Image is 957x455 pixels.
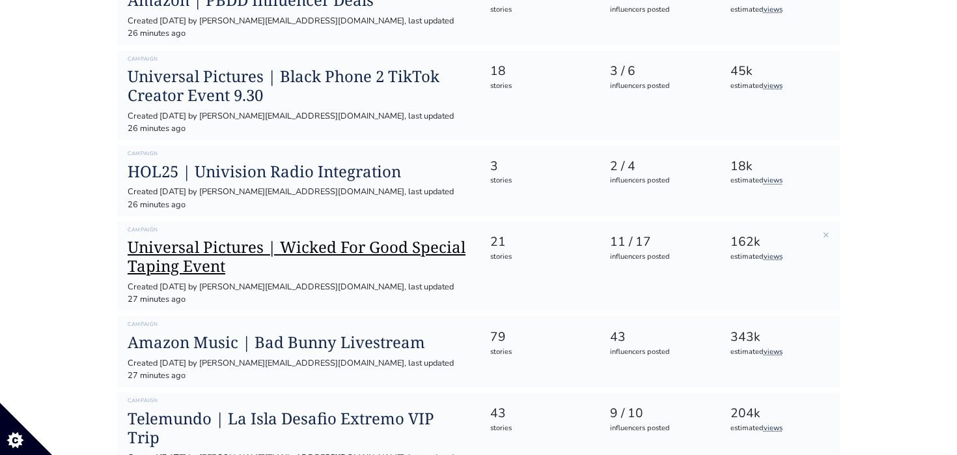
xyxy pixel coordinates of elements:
h6: Campaign [128,151,469,157]
a: views [764,423,783,433]
div: Created [DATE] by [PERSON_NAME][EMAIL_ADDRESS][DOMAIN_NAME], last updated 27 minutes ago [128,357,469,382]
div: estimated [730,347,827,358]
div: Created [DATE] by [PERSON_NAME][EMAIL_ADDRESS][DOMAIN_NAME], last updated 26 minutes ago [128,15,469,40]
div: stories [490,175,587,186]
div: 3 [490,157,587,176]
div: influencers posted [610,175,707,186]
a: Telemundo | La Isla Desafio Extremo VIP Trip [128,409,469,447]
a: views [764,347,783,357]
a: Universal Pictures | Black Phone 2 TikTok Creator Event 9.30 [128,67,469,105]
div: 45k [730,62,827,81]
h6: Campaign [128,398,469,404]
div: stories [490,347,587,358]
div: influencers posted [610,252,707,263]
h6: Campaign [128,321,469,328]
h6: Campaign [128,227,469,233]
div: stories [490,252,587,263]
div: Created [DATE] by [PERSON_NAME][EMAIL_ADDRESS][DOMAIN_NAME], last updated 27 minutes ago [128,281,469,306]
div: 2 / 4 [610,157,707,176]
div: estimated [730,252,827,263]
div: influencers posted [610,347,707,358]
a: views [764,175,783,185]
div: estimated [730,5,827,16]
div: stories [490,423,587,434]
a: HOL25 | Univision Radio Integration [128,162,469,181]
div: 162k [730,233,827,252]
div: 79 [490,328,587,347]
div: 204k [730,404,827,423]
div: 343k [730,328,827,347]
div: 18 [490,62,587,81]
div: stories [490,5,587,16]
h6: Campaign [128,56,469,63]
div: influencers posted [610,5,707,16]
div: 18k [730,157,827,176]
a: views [764,81,783,91]
div: 43 [490,404,587,423]
div: 11 / 17 [610,233,707,252]
a: Universal Pictures | Wicked For Good Special Taping Event [128,238,469,276]
div: 21 [490,233,587,252]
div: estimated [730,81,827,92]
div: stories [490,81,587,92]
div: 3 / 6 [610,62,707,81]
div: Created [DATE] by [PERSON_NAME][EMAIL_ADDRESS][DOMAIN_NAME], last updated 26 minutes ago [128,186,469,211]
div: influencers posted [610,81,707,92]
a: views [764,252,783,261]
a: Amazon Music | Bad Bunny Livestream [128,333,469,352]
div: Created [DATE] by [PERSON_NAME][EMAIL_ADDRESS][DOMAIN_NAME], last updated 26 minutes ago [128,110,469,135]
a: views [764,5,783,14]
div: influencers posted [610,423,707,434]
div: estimated [730,175,827,186]
div: estimated [730,423,827,434]
div: 43 [610,328,707,347]
div: 9 / 10 [610,404,707,423]
a: × [823,227,829,242]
